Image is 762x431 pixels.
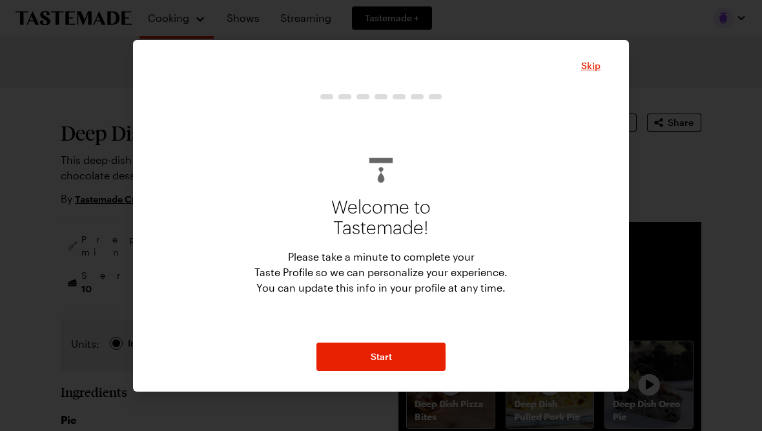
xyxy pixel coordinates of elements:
p: Welcome to Tastemade! [331,197,431,239]
span: Start [371,350,392,363]
span: Skip [581,59,601,72]
p: Please take a minute to complete your Taste Profile so we can personalize your experience. You ca... [254,249,508,296]
button: NextStepButton [316,343,446,371]
button: Close [581,59,601,72]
